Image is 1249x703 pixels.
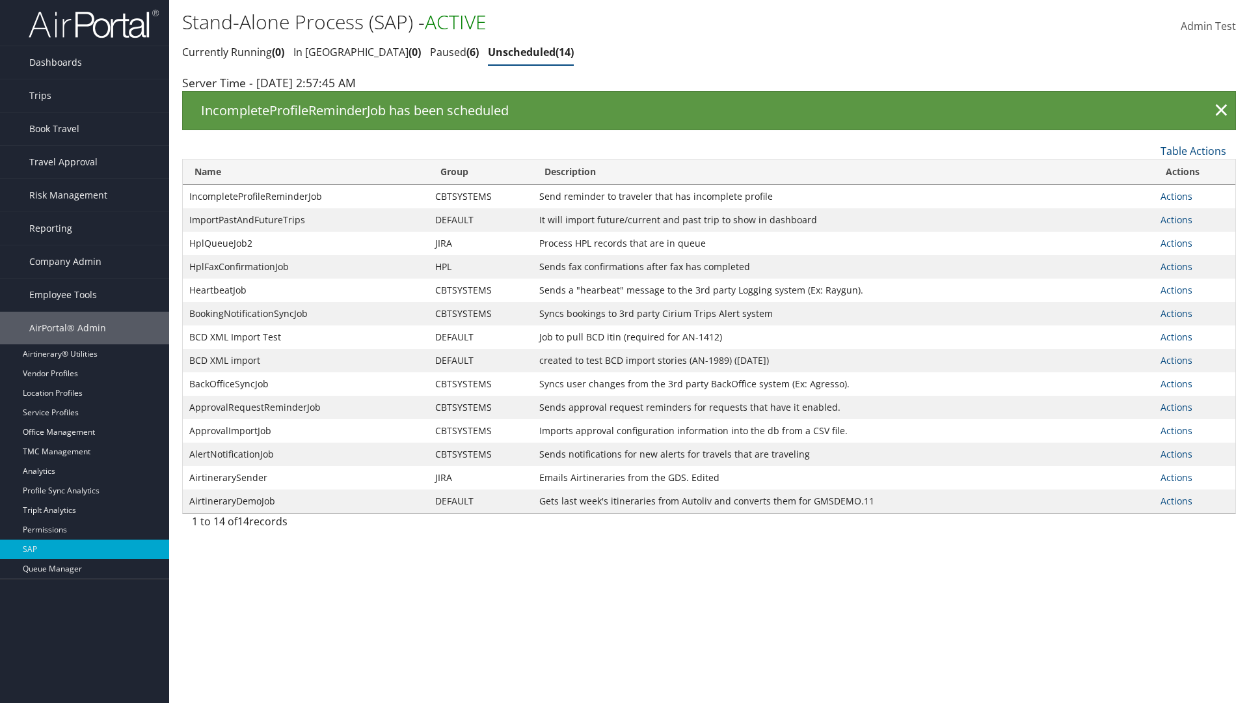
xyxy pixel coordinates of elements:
[1161,424,1192,437] a: Actions
[1161,284,1192,296] a: Actions
[183,349,429,372] td: BCD XML import
[183,419,429,443] td: ApprovalImportJob
[293,45,421,59] a: In [GEOGRAPHIC_DATA]0
[429,419,533,443] td: CBTSYSTEMS
[192,514,436,536] div: 1 to 14 of records
[1161,495,1192,507] a: Actions
[29,179,107,212] span: Risk Management
[183,466,429,489] td: AirtinerarySender
[429,443,533,466] td: CBTSYSTEMS
[183,325,429,349] td: BCD XML Import Test
[29,212,72,245] span: Reporting
[1161,307,1192,320] a: Actions
[1181,7,1236,47] a: Admin Test
[429,466,533,489] td: JIRA
[1161,471,1192,484] a: Actions
[29,113,79,145] span: Book Travel
[429,489,533,513] td: DEFAULT
[429,159,533,185] th: Group: activate to sort column ascending
[533,279,1155,302] td: Sends a "hearbeat" message to the 3rd party Logging system (Ex: Raygun).
[182,74,1236,91] div: Server Time - [DATE] 2:57:45 AM
[533,443,1155,466] td: Sends notifications for new alerts for travels that are traveling
[1161,237,1192,249] a: Actions
[29,79,51,112] span: Trips
[1161,401,1192,413] a: Actions
[533,255,1155,279] td: Sends fax confirmations after fax has completed
[556,45,574,59] span: 14
[29,46,82,79] span: Dashboards
[183,372,429,396] td: BackOfficeSyncJob
[29,146,98,178] span: Travel Approval
[533,208,1155,232] td: It will import future/current and past trip to show in dashboard
[533,489,1155,513] td: Gets last week's itineraries from Autoliv and converts them for GMSDEMO.11
[533,349,1155,372] td: created to test BCD import stories (AN-1989) ([DATE])
[183,159,429,185] th: Name: activate to sort column ascending
[533,185,1155,208] td: Send reminder to traveler that has incomplete profile
[183,396,429,419] td: ApprovalRequestReminderJob
[429,255,533,279] td: HPL
[183,302,429,325] td: BookingNotificationSyncJob
[183,185,429,208] td: IncompleteProfileReminderJob
[533,232,1155,255] td: Process HPL records that are in queue
[183,208,429,232] td: ImportPastAndFutureTrips
[1161,378,1192,390] a: Actions
[533,396,1155,419] td: Sends approval request reminders for requests that have it enabled.
[429,325,533,349] td: DEFAULT
[29,312,106,344] span: AirPortal® Admin
[1210,98,1233,124] a: ×
[29,8,159,39] img: airportal-logo.png
[1154,159,1235,185] th: Actions
[183,489,429,513] td: AirtineraryDemoJob
[409,45,421,59] span: 0
[429,279,533,302] td: CBTSYSTEMS
[429,349,533,372] td: DEFAULT
[183,443,429,466] td: AlertNotificationJob
[237,514,249,529] span: 14
[183,232,429,255] td: HplQueueJob2
[182,91,1236,130] div: IncompleteProfileReminderJob has been scheduled
[533,372,1155,396] td: Syncs user changes from the 3rd party BackOffice system (Ex: Agresso).
[425,8,487,35] span: ACTIVE
[429,302,533,325] td: CBTSYSTEMS
[488,45,574,59] a: Unscheduled14
[272,45,284,59] span: 0
[182,45,284,59] a: Currently Running0
[533,302,1155,325] td: Syncs bookings to 3rd party Cirium Trips Alert system
[1161,214,1192,226] a: Actions
[183,279,429,302] td: HeartbeatJob
[1161,144,1226,158] a: Table Actions
[429,185,533,208] td: CBTSYSTEMS
[1161,354,1192,366] a: Actions
[1161,448,1192,460] a: Actions
[429,208,533,232] td: DEFAULT
[1161,260,1192,273] a: Actions
[29,279,97,311] span: Employee Tools
[1161,331,1192,343] a: Actions
[1181,19,1236,33] span: Admin Test
[429,232,533,255] td: JIRA
[29,245,101,278] span: Company Admin
[429,372,533,396] td: CBTSYSTEMS
[1161,190,1192,202] a: Actions
[182,8,885,36] h1: Stand-Alone Process (SAP) -
[430,45,479,59] a: Paused6
[533,466,1155,489] td: Emails Airtineraries from the GDS. Edited
[466,45,479,59] span: 6
[183,255,429,279] td: HplFaxConfirmationJob
[533,325,1155,349] td: Job to pull BCD itin (required for AN-1412)
[533,419,1155,443] td: Imports approval configuration information into the db from a CSV file.
[533,159,1155,185] th: Description
[429,396,533,419] td: CBTSYSTEMS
